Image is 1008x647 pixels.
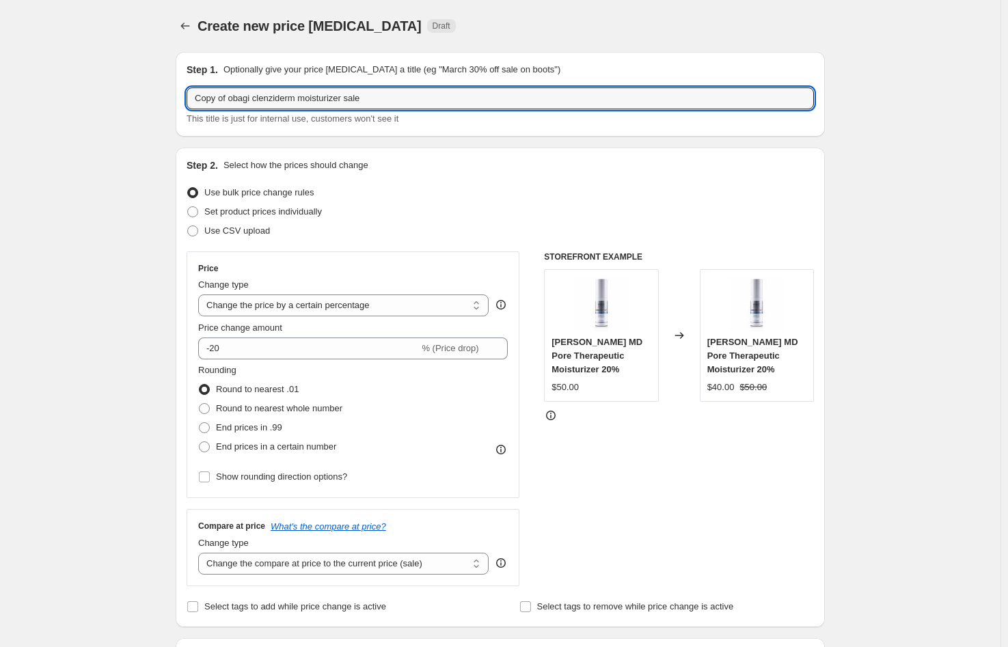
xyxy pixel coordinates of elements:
[197,18,422,33] span: Create new price [MEDICAL_DATA]
[494,298,508,312] div: help
[216,441,336,452] span: End prices in a certain number
[187,159,218,172] h2: Step 2.
[223,159,368,172] p: Select how the prices should change
[494,556,508,570] div: help
[204,225,270,236] span: Use CSV upload
[551,381,579,394] div: $50.00
[198,538,249,548] span: Change type
[216,471,347,482] span: Show rounding direction options?
[707,337,798,374] span: [PERSON_NAME] MD Pore Therapeutic Moisturizer 20%
[187,87,814,109] input: 30% off holiday sale
[187,113,398,124] span: This title is just for internal use, customers won't see it
[537,601,734,611] span: Select tags to remove while price change is active
[204,206,322,217] span: Set product prices individually
[204,187,314,197] span: Use bulk price change rules
[223,63,560,77] p: Optionally give your price [MEDICAL_DATA] a title (eg "March 30% off sale on boots")
[574,277,629,331] img: Clenziderm-Moisturizer_80x.jpg
[707,381,735,394] div: $40.00
[216,422,282,432] span: End prices in .99
[176,16,195,36] button: Price change jobs
[198,521,265,532] h3: Compare at price
[198,338,419,359] input: -15
[198,322,282,333] span: Price change amount
[198,279,249,290] span: Change type
[551,337,642,374] span: [PERSON_NAME] MD Pore Therapeutic Moisturizer 20%
[216,403,342,413] span: Round to nearest whole number
[739,381,767,394] strike: $50.00
[271,521,386,532] button: What's the compare at price?
[204,601,386,611] span: Select tags to add while price change is active
[729,277,784,331] img: Clenziderm-Moisturizer_80x.jpg
[433,20,450,31] span: Draft
[216,384,299,394] span: Round to nearest .01
[544,251,814,262] h6: STOREFRONT EXAMPLE
[187,63,218,77] h2: Step 1.
[198,365,236,375] span: Rounding
[198,263,218,274] h3: Price
[422,343,478,353] span: % (Price drop)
